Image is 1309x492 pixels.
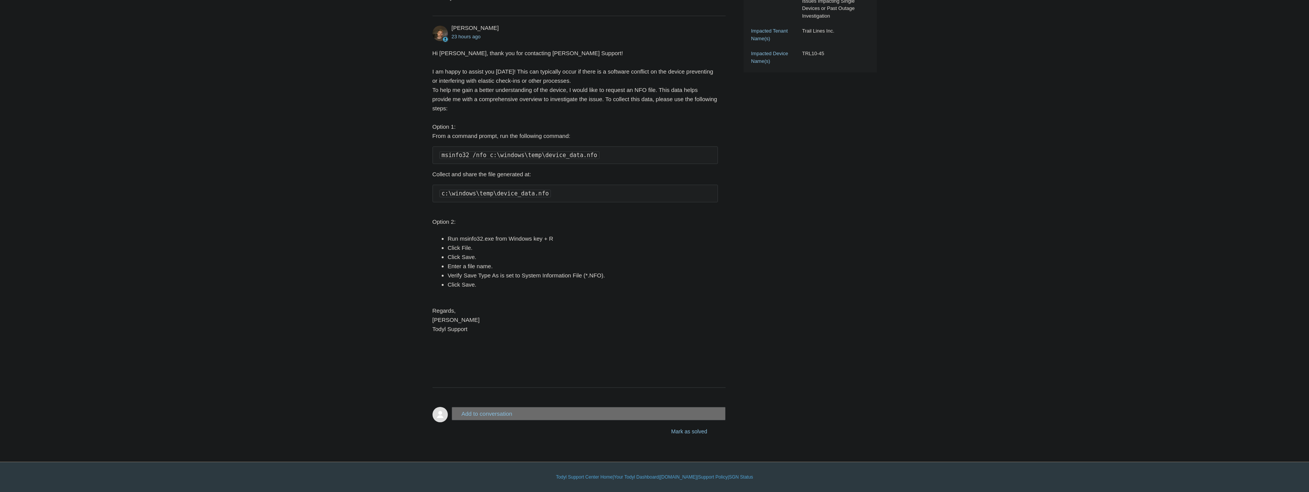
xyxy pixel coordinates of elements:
li: Enter a file name. [448,262,718,271]
li: Click File. [448,243,718,253]
li: Verify Save Type As is set to System Information File (*.NFO). [448,271,718,280]
a: SGN Status [729,474,753,481]
time: 08/13/2025, 12:12 [452,34,481,39]
code: c:\windows\temp\device_data.nfo [439,190,551,197]
code: msinfo32 /nfo c:\windows\temp\device_data.nfo [439,151,600,159]
li: Run msinfo32.exe from Windows key + R [448,234,718,243]
li: Click Save. [448,253,718,262]
a: [DOMAIN_NAME] [660,474,697,481]
span: Andy Paull [452,25,499,31]
dd: TRL10-45 [798,50,869,57]
button: Add to conversation [452,407,726,420]
dd: Trail Lines Inc. [798,27,869,35]
a: Support Policy [698,474,727,481]
li: Click Save. [448,280,718,289]
button: Mark as solved [653,424,726,439]
a: Your Todyl Dashboard [614,474,659,481]
div: | | | | [433,474,877,481]
dt: Impacted Device Name(s) [751,50,798,65]
div: Hi [PERSON_NAME], thank you for contacting [PERSON_NAME] Support! I am happy to assist you [DATE]... [433,49,718,380]
a: Todyl Support Center Home [556,474,613,481]
dt: Impacted Tenant Name(s) [751,27,798,42]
